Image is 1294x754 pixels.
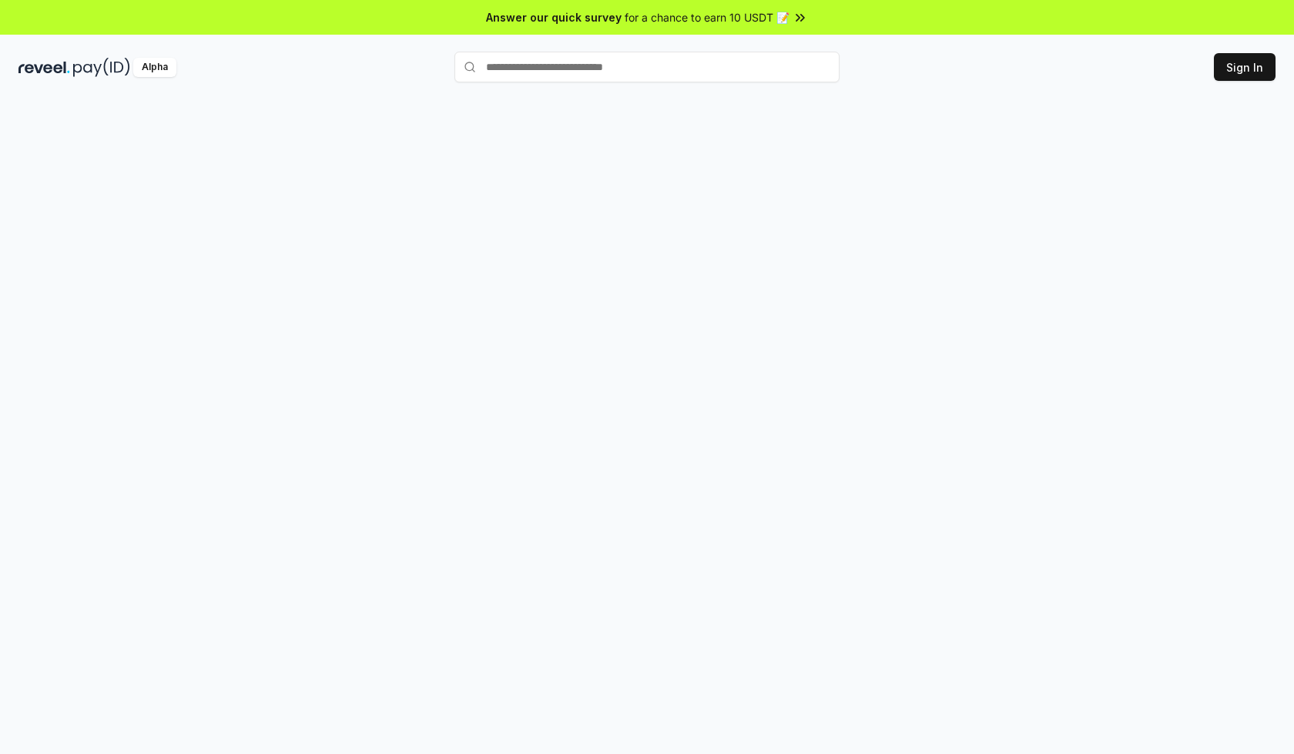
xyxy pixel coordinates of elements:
[133,58,176,77] div: Alpha
[73,58,130,77] img: pay_id
[1214,53,1276,81] button: Sign In
[625,9,789,25] span: for a chance to earn 10 USDT 📝
[486,9,622,25] span: Answer our quick survey
[18,58,70,77] img: reveel_dark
